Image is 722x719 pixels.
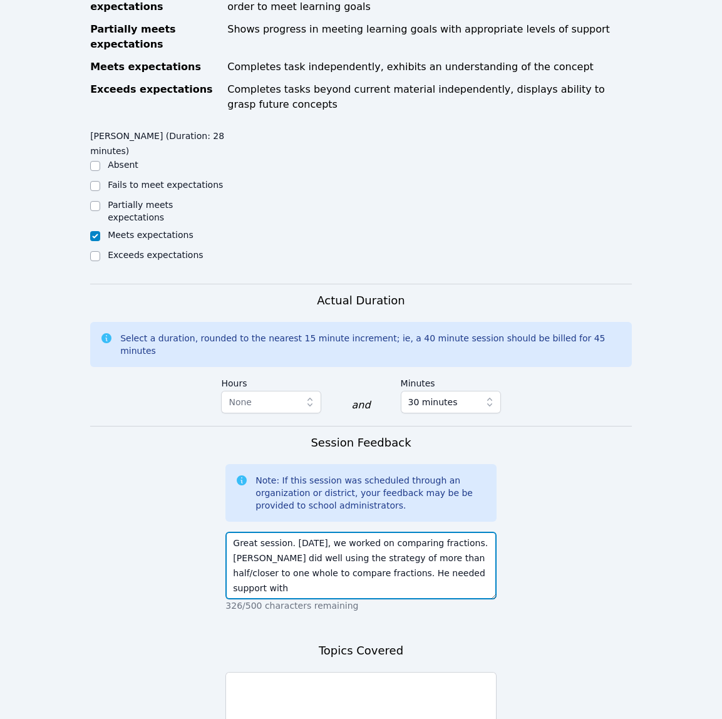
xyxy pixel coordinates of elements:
span: 30 minutes [408,395,458,410]
legend: [PERSON_NAME] (Duration: 28 minutes) [90,125,225,158]
label: Partially meets expectations [108,200,173,222]
label: Minutes [401,372,501,391]
label: Exceeds expectations [108,250,203,260]
div: Completes tasks beyond current material independently, displays ability to grasp future concepts [227,82,632,112]
label: Meets expectations [108,230,193,240]
div: Meets expectations [90,59,220,75]
button: None [221,391,321,413]
button: 30 minutes [401,391,501,413]
div: Completes task independently, exhibits an understanding of the concept [227,59,632,75]
p: 326/500 characters remaining [225,599,496,612]
textarea: Great session. [DATE], we worked on comparing fractions. [PERSON_NAME] did well using the strateg... [225,532,496,599]
label: Hours [221,372,321,391]
h3: Actual Duration [317,292,405,309]
label: Absent [108,160,138,170]
div: Note: If this session was scheduled through an organization or district, your feedback may be be ... [255,474,486,512]
div: Partially meets expectations [90,22,220,52]
div: Shows progress in meeting learning goals with appropriate levels of support [227,22,632,52]
h3: Topics Covered [319,642,403,660]
div: Exceeds expectations [90,82,220,112]
div: and [351,398,370,413]
span: None [229,397,252,407]
label: Fails to meet expectations [108,180,223,190]
h3: Session Feedback [311,434,411,452]
div: Select a duration, rounded to the nearest 15 minute increment; ie, a 40 minute session should be ... [120,332,622,357]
